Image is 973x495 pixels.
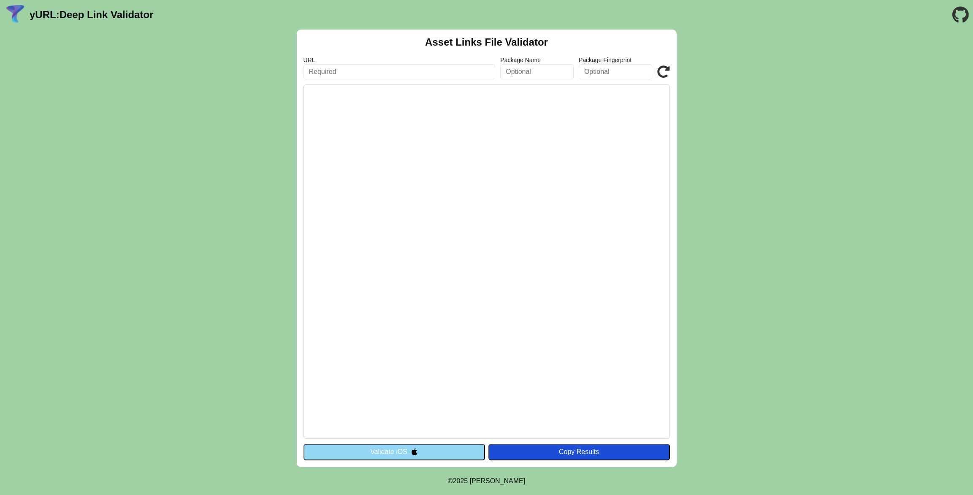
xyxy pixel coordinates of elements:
[470,477,526,484] a: Michael Ibragimchayev's Personal Site
[425,36,548,48] h2: Asset Links File Validator
[411,448,418,455] img: appleIcon.svg
[304,64,496,79] input: Required
[500,57,574,63] label: Package Name
[453,477,468,484] span: 2025
[304,444,485,460] button: Validate iOS
[488,444,670,460] button: Copy Results
[30,9,153,21] a: yURL:Deep Link Validator
[579,57,652,63] label: Package Fingerprint
[493,448,666,456] div: Copy Results
[4,4,26,26] img: yURL Logo
[500,64,574,79] input: Optional
[304,57,496,63] label: URL
[448,467,525,495] footer: ©
[579,64,652,79] input: Optional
